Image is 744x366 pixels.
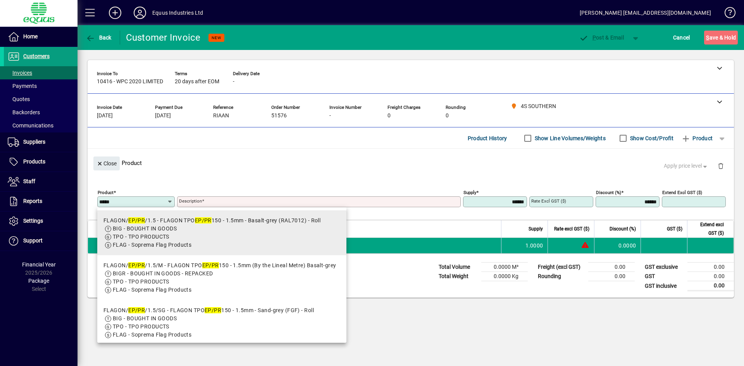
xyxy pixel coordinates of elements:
span: Extend excl GST ($) [692,220,724,237]
span: RIAAN [213,113,229,119]
div: FLAGON/ /1.5/M - FLAGON TPO 150 - 1.5mm (By the Lineal Metre) Basalt-grey [103,261,336,270]
span: Product History [468,132,507,144]
span: 51576 [271,113,287,119]
span: TPO - TPO PRODUCTS [113,234,169,240]
span: Support [23,237,43,244]
span: GST ($) [667,225,682,233]
button: Save & Hold [704,31,738,45]
mat-label: Product [98,190,114,195]
td: 0.00 [687,263,734,272]
button: Product History [465,131,510,145]
span: 0 [387,113,391,119]
span: ost & Email [579,34,624,41]
mat-label: Discount (%) [596,190,621,195]
em: EP/PR [128,217,145,223]
mat-option: FLAGON/EP/PR/1.5/M - FLAGON TPO EP/PR 150 - 1.5mm (By the Lineal Metre) Basalt-grey [97,255,346,300]
a: Quotes [4,93,77,106]
span: P [592,34,596,41]
td: 0.0000 [594,238,641,253]
em: EP/PR [202,262,219,268]
mat-option: FLAGON/EP/PR/1.5/SG - FLAGON TPO EP/PR 150 - 1.5mm - Sand-grey (FGF) - Roll [97,300,346,345]
span: Apply price level [664,162,709,170]
button: Post & Email [575,31,628,45]
td: 0.00 [687,281,734,291]
a: Knowledge Base [719,2,734,27]
mat-label: Description [179,198,202,204]
a: Payments [4,79,77,93]
span: BIG - BOUGHT IN GOODS [113,315,177,321]
em: EP/PR [205,307,221,313]
span: 1.0000 [525,242,543,249]
span: Payments [8,83,37,89]
span: S [706,34,709,41]
div: Customer Invoice [126,31,201,44]
a: Reports [4,192,77,211]
td: GST inclusive [641,281,687,291]
span: Suppliers [23,139,45,145]
a: Home [4,27,77,46]
td: GST [641,272,687,281]
div: FLAGON/ /1.5 - FLAGON TPO 150 - 1.5mm - Basalt-grey (RAL7012) - Roll [103,217,320,225]
app-page-header-button: Close [91,160,122,167]
em: EP/PR [128,307,145,313]
span: Invoices [8,70,32,76]
span: Supply [529,225,543,233]
a: Settings [4,211,77,231]
span: Products [23,158,45,165]
div: FLAGON/ /1.5/SG - FLAGON TPO 150 - 1.5mm - Sand-grey (FGF) - Roll [103,306,314,314]
button: Profile [127,6,152,20]
button: Close [93,156,120,170]
span: FLAG - Soprema Flag Products [113,332,191,338]
a: Products [4,152,77,172]
a: Staff [4,172,77,191]
span: Communications [8,122,53,129]
label: Show Cost/Profit [629,134,673,142]
span: 10416 - WPC 2020 LIMITED [97,79,163,85]
td: 0.00 [687,272,734,281]
a: Support [4,231,77,251]
td: Total Volume [435,263,481,272]
mat-label: Rate excl GST ($) [531,198,566,204]
span: [DATE] [155,113,171,119]
span: TPO - TPO PRODUCTS [113,278,169,285]
span: BIG - BOUGHT IN GOODS [113,225,177,232]
span: 0 [446,113,449,119]
a: Invoices [4,66,77,79]
span: Discount (%) [610,225,636,233]
span: TPO - TPO PRODUCTS [113,323,169,330]
td: Total Weight [435,272,481,281]
span: - [329,113,331,119]
div: Equus Industries Ltd [152,7,203,19]
div: [PERSON_NAME] [EMAIL_ADDRESS][DOMAIN_NAME] [580,7,711,19]
td: Rounding [534,272,588,281]
mat-option: FLAGON/EP/PR/1.5 - FLAGON TPO EP/PR 150 - 1.5mm - Basalt-grey (RAL7012) - Roll [97,210,346,255]
a: Communications [4,119,77,132]
span: BIGR - BOUGHT IN GOODS - REPACKED [113,270,213,277]
button: Add [103,6,127,20]
mat-label: Extend excl GST ($) [662,190,702,195]
a: Suppliers [4,132,77,152]
span: 20 days after EOM [175,79,219,85]
span: [DATE] [97,113,113,119]
span: Back [86,34,112,41]
span: Backorders [8,109,40,115]
span: FLAG - Soprema Flag Products [113,242,191,248]
a: Backorders [4,106,77,119]
label: Show Line Volumes/Weights [533,134,606,142]
span: Cancel [673,31,690,44]
span: Settings [23,218,43,224]
span: Staff [23,178,35,184]
button: Apply price level [661,159,712,173]
span: ave & Hold [706,31,736,44]
span: Package [28,278,49,284]
td: GST exclusive [641,263,687,272]
span: Customers [23,53,50,59]
td: 0.0000 M³ [481,263,528,272]
td: Freight (excl GST) [534,263,588,272]
span: Close [96,157,117,170]
em: EP/PR [195,217,212,223]
div: Product [88,149,734,177]
app-page-header-button: Back [77,31,120,45]
td: 0.00 [588,272,635,281]
td: 0.0000 Kg [481,272,528,281]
